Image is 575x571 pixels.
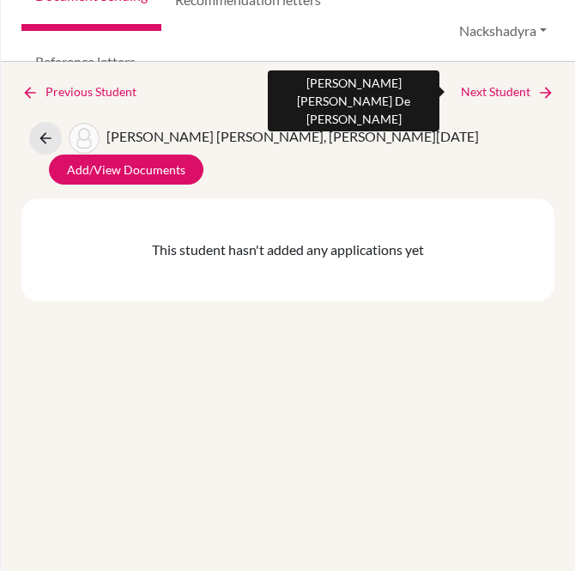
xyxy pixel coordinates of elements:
button: Nackshadyra [451,15,554,47]
a: Previous Student [21,82,150,101]
a: Reference letters [21,31,149,93]
a: Add/View Documents [49,155,203,185]
span: [PERSON_NAME] [PERSON_NAME], [PERSON_NAME][DATE] [106,128,479,144]
div: [PERSON_NAME] [PERSON_NAME] De [PERSON_NAME] [268,70,439,131]
a: Next Student [461,82,554,101]
div: This student hasn't added any applications yet [21,198,554,301]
